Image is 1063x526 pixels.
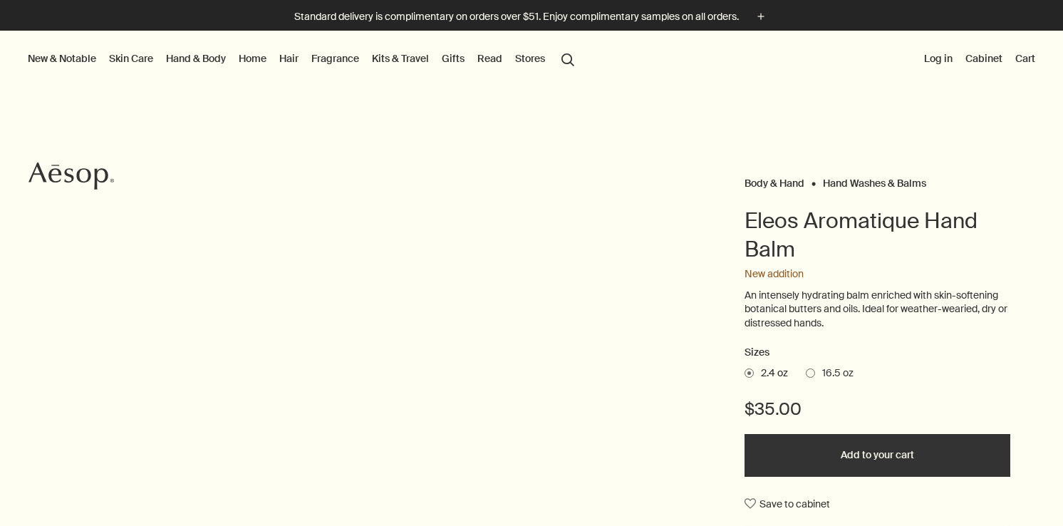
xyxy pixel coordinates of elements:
button: Save to cabinet [745,491,830,517]
button: Open search [555,45,581,72]
h1: Eleos Aromatique Hand Balm [745,207,1010,264]
button: next slide [549,445,581,476]
span: 2.4 oz [754,366,788,381]
a: Skin Care [106,49,156,68]
div: Eleos Aromatique Hand Balm [354,443,708,476]
a: Fragrance [308,49,362,68]
span: Tubes are made from 100% recycled aluminium. [428,502,636,514]
button: Stores [512,49,548,68]
a: Hair [276,49,301,68]
a: Read [475,49,505,68]
span: 16.5 oz [815,366,854,381]
nav: primary [25,31,581,88]
p: Standard delivery is complimentary on orders over $51. Enjoy complimentary samples on all orders. [294,9,739,24]
svg: Aesop [28,162,114,190]
button: Log in [921,49,955,68]
a: Kits & Travel [369,49,432,68]
button: Standard delivery is complimentary on orders over $51. Enjoy complimentary samples on all orders. [294,9,769,25]
a: Hand Washes & Balms [823,177,926,183]
a: Aesop [25,158,118,197]
a: Gifts [439,49,467,68]
span: $35.00 [745,398,802,421]
button: Add to your cart - $35.00 [745,434,1010,477]
button: previous slide [482,445,514,476]
a: Hand & Body [163,49,229,68]
button: New & Notable [25,49,99,68]
a: Home [236,49,269,68]
h2: Sizes [745,344,1010,361]
nav: supplementary [921,31,1038,88]
button: Cart [1012,49,1038,68]
a: Cabinet [963,49,1005,68]
p: An intensely hydrating balm enriched with skin-softening botanical butters and oils. Ideal for we... [745,289,1010,331]
a: Body & Hand [745,177,804,183]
